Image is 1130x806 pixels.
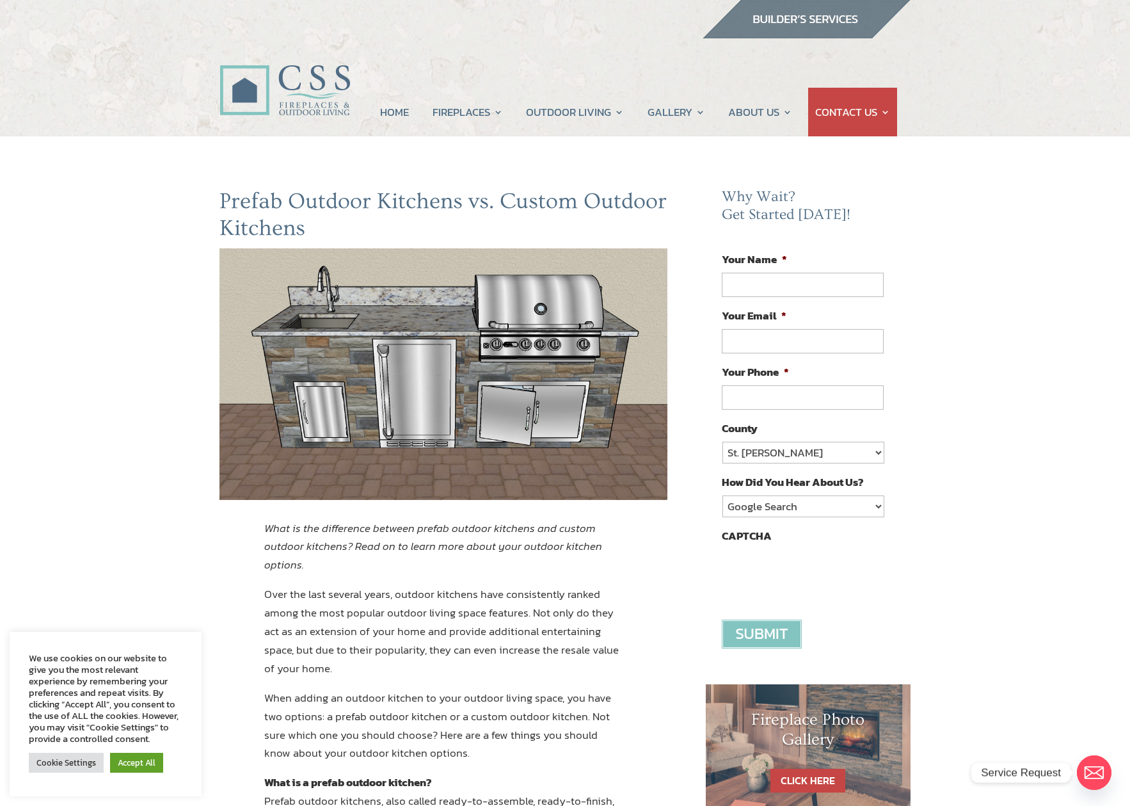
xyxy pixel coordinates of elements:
div: We use cookies on our website to give you the most relevant experience by remembering your prefer... [29,652,182,745]
p: Over the last several years, outdoor kitchens have consistently ranked among the most popular out... [264,585,623,689]
a: GALLERY [648,88,705,136]
label: How Did You Hear About Us? [722,475,864,489]
a: CONTACT US [815,88,890,136]
img: CSS Fireplaces & Outdoor Living (Formerly Construction Solutions & Supply)- Jacksonville Ormond B... [219,29,350,122]
label: CAPTCHA [722,529,772,543]
a: Cookie Settings [29,753,104,773]
iframe: reCAPTCHA [722,549,916,599]
label: Your Name [722,252,787,266]
a: FIREPLACES [433,88,503,136]
a: Email [1077,755,1111,790]
label: Your Phone [722,365,789,379]
img: 8 foot kitchen [219,248,667,500]
a: OUTDOOR LIVING [526,88,624,136]
label: County [722,421,758,435]
a: Accept All [110,753,163,773]
a: HOME [380,88,409,136]
p: When adding an outdoor kitchen to your outdoor living space, you have two options: a prefab outdo... [264,689,623,774]
strong: What is a prefab outdoor kitchen? [264,774,432,791]
h1: Prefab Outdoor Kitchens vs. Custom Outdoor Kitchens [219,188,667,248]
a: ABOUT US [728,88,792,136]
em: What is the difference between prefab outdoor kitchens and custom outdoor kitchens? Read on to le... [264,520,602,574]
h1: Fireplace Photo Gallery [731,710,885,756]
a: builder services construction supply [702,26,911,43]
input: Submit [722,620,802,649]
h2: Why Wait? Get Started [DATE]! [722,188,894,230]
a: CLICK HERE [770,769,845,793]
label: Your Email [722,309,786,323]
